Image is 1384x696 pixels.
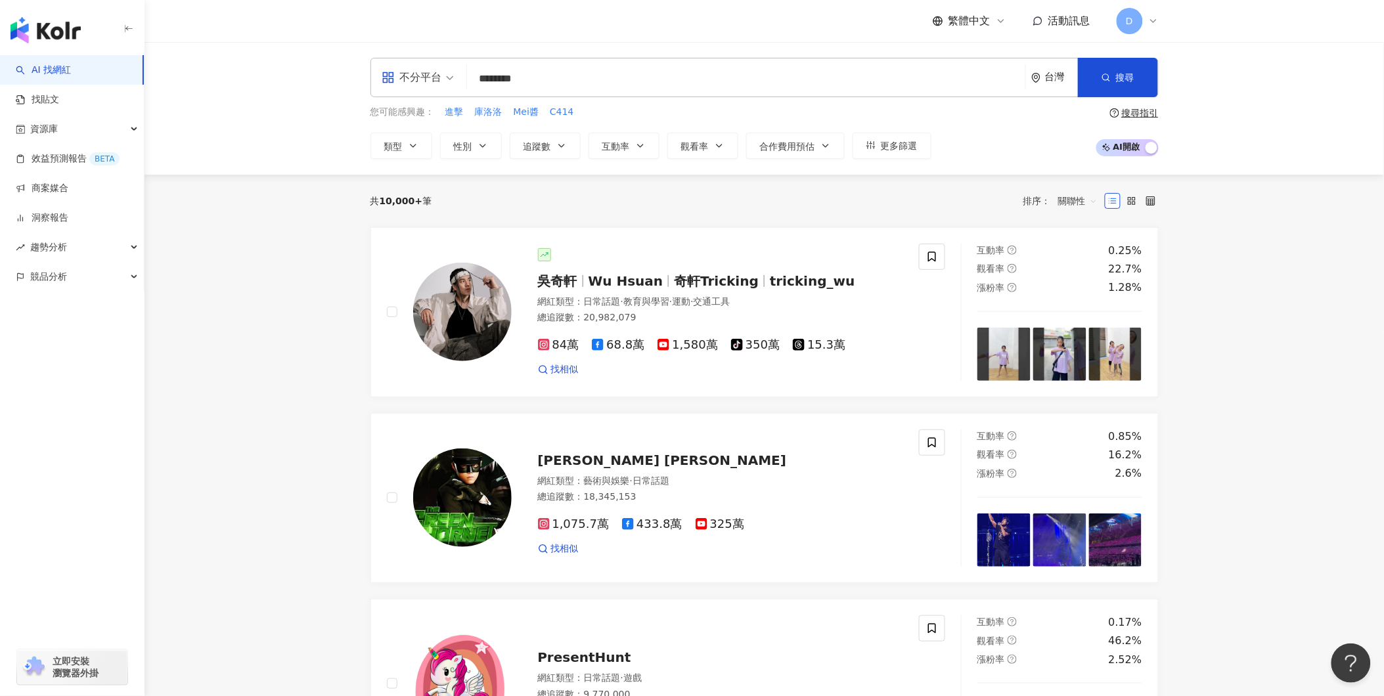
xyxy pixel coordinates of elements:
[1008,246,1017,255] span: question-circle
[1008,283,1017,292] span: question-circle
[1033,328,1086,381] img: post-image
[621,672,623,683] span: ·
[17,649,127,685] a: chrome extension立即安裝 瀏覽器外掛
[1115,466,1142,481] div: 2.6%
[977,449,1005,460] span: 觀看率
[1109,262,1142,276] div: 22.7%
[380,196,423,206] span: 10,000+
[538,475,904,488] div: 網紅類型 ：
[1058,190,1098,211] span: 關聯性
[669,296,672,307] span: ·
[510,133,581,159] button: 追蹤數
[694,296,730,307] span: 交通工具
[16,152,120,165] a: 效益預測報告BETA
[474,105,503,120] button: 庫洛洛
[538,452,787,468] span: [PERSON_NAME] [PERSON_NAME]
[977,263,1005,274] span: 觀看率
[370,106,435,119] span: 您可能感興趣：
[538,273,577,289] span: 吳奇軒
[667,133,738,159] button: 觀看率
[770,273,855,289] span: tricking_wu
[760,141,815,152] span: 合作費用預估
[551,542,579,555] span: 找相似
[538,672,904,685] div: 網紅類型 ：
[1023,190,1105,211] div: 排序：
[633,475,669,486] span: 日常話題
[623,296,669,307] span: 教育與學習
[681,141,709,152] span: 觀看率
[853,133,931,159] button: 更多篩選
[550,106,574,119] span: C414
[1048,14,1090,27] span: 活動訊息
[538,649,631,665] span: PresentHunt
[370,196,432,206] div: 共 筆
[674,273,759,289] span: 奇軒Tricking
[384,141,403,152] span: 類型
[977,468,1005,479] span: 漲粉率
[513,105,540,120] button: Mei醬
[1109,244,1142,258] div: 0.25%
[1008,655,1017,664] span: question-circle
[514,106,539,119] span: Mei醬
[1089,513,1142,567] img: post-image
[475,106,502,119] span: 庫洛洛
[584,296,621,307] span: 日常話題
[1045,72,1078,83] div: 台灣
[977,617,1005,627] span: 互動率
[977,245,1005,255] span: 互動率
[30,114,58,144] span: 資源庫
[1031,73,1041,83] span: environment
[413,263,512,361] img: KOL Avatar
[1033,513,1086,567] img: post-image
[440,133,502,159] button: 性別
[538,490,904,504] div: 總追蹤數 ： 18,345,153
[1122,108,1159,118] div: 搜尋指引
[584,672,621,683] span: 日常話題
[1109,615,1142,630] div: 0.17%
[630,475,633,486] span: ·
[1008,450,1017,459] span: question-circle
[16,93,59,106] a: 找貼文
[538,311,904,324] div: 總追蹤數 ： 20,982,079
[538,338,579,352] span: 84萬
[1008,617,1017,626] span: question-circle
[53,655,99,679] span: 立即安裝 瀏覽器外掛
[1078,58,1158,97] button: 搜尋
[382,67,442,88] div: 不分平台
[382,71,395,84] span: appstore
[602,141,630,152] span: 互動率
[977,636,1005,646] span: 觀看率
[977,328,1031,381] img: post-image
[1109,280,1142,295] div: 1.28%
[538,542,579,555] a: 找相似
[445,105,464,120] button: 進擊
[949,14,991,28] span: 繁體中文
[690,296,693,307] span: ·
[538,517,610,531] span: 1,075.7萬
[623,672,642,683] span: 遊戲
[454,141,472,152] span: 性別
[1008,636,1017,645] span: question-circle
[1008,264,1017,273] span: question-circle
[1008,431,1017,441] span: question-circle
[370,413,1159,583] a: KOL Avatar[PERSON_NAME] [PERSON_NAME]網紅類型：藝術與娛樂·日常話題總追蹤數：18,345,1531,075.7萬433.8萬325萬找相似互動率questi...
[584,475,630,486] span: 藝術與娛樂
[1109,429,1142,444] div: 0.85%
[16,243,25,252] span: rise
[731,338,780,352] span: 350萬
[1116,72,1134,83] span: 搜尋
[16,211,68,225] a: 洞察報告
[445,106,464,119] span: 進擊
[1109,634,1142,648] div: 46.2%
[672,296,690,307] span: 運動
[1109,448,1142,462] div: 16.2%
[16,182,68,195] a: 商案媒合
[977,282,1005,293] span: 漲粉率
[16,64,71,77] a: searchAI 找網紅
[977,431,1005,441] span: 互動率
[622,517,682,531] span: 433.8萬
[592,338,644,352] span: 68.8萬
[977,654,1005,664] span: 漲粉率
[658,338,718,352] span: 1,580萬
[551,363,579,376] span: 找相似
